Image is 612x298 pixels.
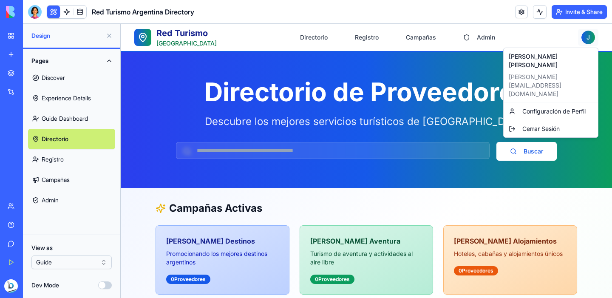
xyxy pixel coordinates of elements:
a: Registro [28,149,115,170]
a: Campañas [28,170,115,190]
div: Configuración de Perfil [385,81,476,94]
a: Guide Dashboard [28,108,115,129]
a: Admin [28,190,115,210]
button: Pages [28,54,115,68]
span: Red Turismo Argentina Directory [92,7,194,17]
label: Dev Mode [31,281,59,289]
label: View as [31,244,112,252]
span: [PERSON_NAME] [PERSON_NAME] [388,28,472,45]
img: ACg8ocIsExZaiI4AlC3v-SslkNNf66gkq0Gzhzjo2Zl1eckxGIQV6g8T=s96-c [4,279,18,293]
img: logo [6,6,59,18]
div: Cerrar Sesión [385,98,476,112]
button: Invite & Share [552,5,607,19]
span: Design [31,31,102,40]
span: [PERSON_NAME][EMAIL_ADDRESS][DOMAIN_NAME] [388,49,472,74]
a: Experience Details [28,88,115,108]
a: Directorio [28,129,115,149]
a: Discover [28,68,115,88]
